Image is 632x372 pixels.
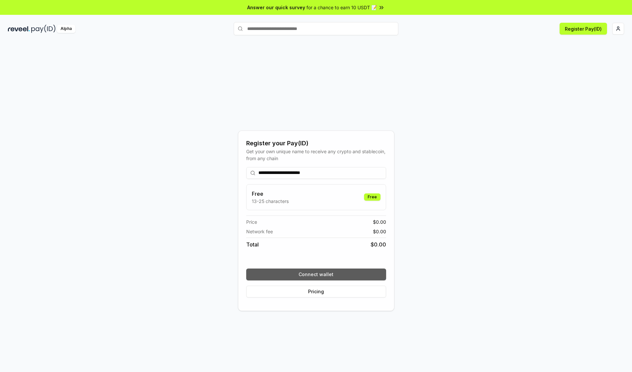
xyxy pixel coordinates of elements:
[57,25,75,33] div: Alpha
[560,23,607,35] button: Register Pay(ID)
[247,4,305,11] span: Answer our quick survey
[252,198,289,205] p: 13-25 characters
[246,286,386,298] button: Pricing
[8,25,30,33] img: reveel_dark
[373,228,386,235] span: $ 0.00
[246,139,386,148] div: Register your Pay(ID)
[306,4,377,11] span: for a chance to earn 10 USDT 📝
[252,190,289,198] h3: Free
[364,193,381,201] div: Free
[246,228,273,235] span: Network fee
[31,25,56,33] img: pay_id
[246,269,386,280] button: Connect wallet
[371,241,386,248] span: $ 0.00
[246,218,257,225] span: Price
[246,241,259,248] span: Total
[373,218,386,225] span: $ 0.00
[246,148,386,162] div: Get your own unique name to receive any crypto and stablecoin, from any chain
